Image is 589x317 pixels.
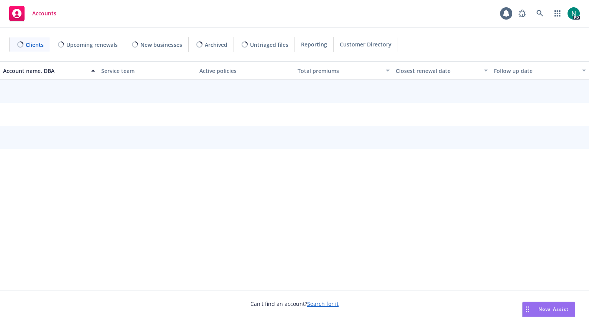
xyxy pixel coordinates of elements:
button: Closest renewal date [393,61,491,80]
span: Upcoming renewals [66,41,118,49]
span: Customer Directory [340,40,392,48]
img: photo [568,7,580,20]
div: Total premiums [298,67,381,75]
div: Service team [101,67,193,75]
a: Switch app [550,6,565,21]
div: Drag to move [523,302,532,317]
div: Active policies [199,67,291,75]
div: Closest renewal date [396,67,479,75]
a: Accounts [6,3,59,24]
span: Can't find an account? [250,300,339,308]
a: Search for it [307,300,339,307]
button: Follow up date [491,61,589,80]
span: New businesses [140,41,182,49]
button: Nova Assist [522,302,575,317]
div: Follow up date [494,67,577,75]
span: Accounts [32,10,56,17]
span: Reporting [301,40,327,48]
a: Report a Bug [515,6,530,21]
a: Search [532,6,548,21]
span: Archived [205,41,227,49]
span: Nova Assist [538,306,569,312]
span: Untriaged files [250,41,288,49]
button: Total premiums [294,61,393,80]
div: Account name, DBA [3,67,87,75]
span: Clients [26,41,44,49]
button: Active policies [196,61,294,80]
button: Service team [98,61,196,80]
